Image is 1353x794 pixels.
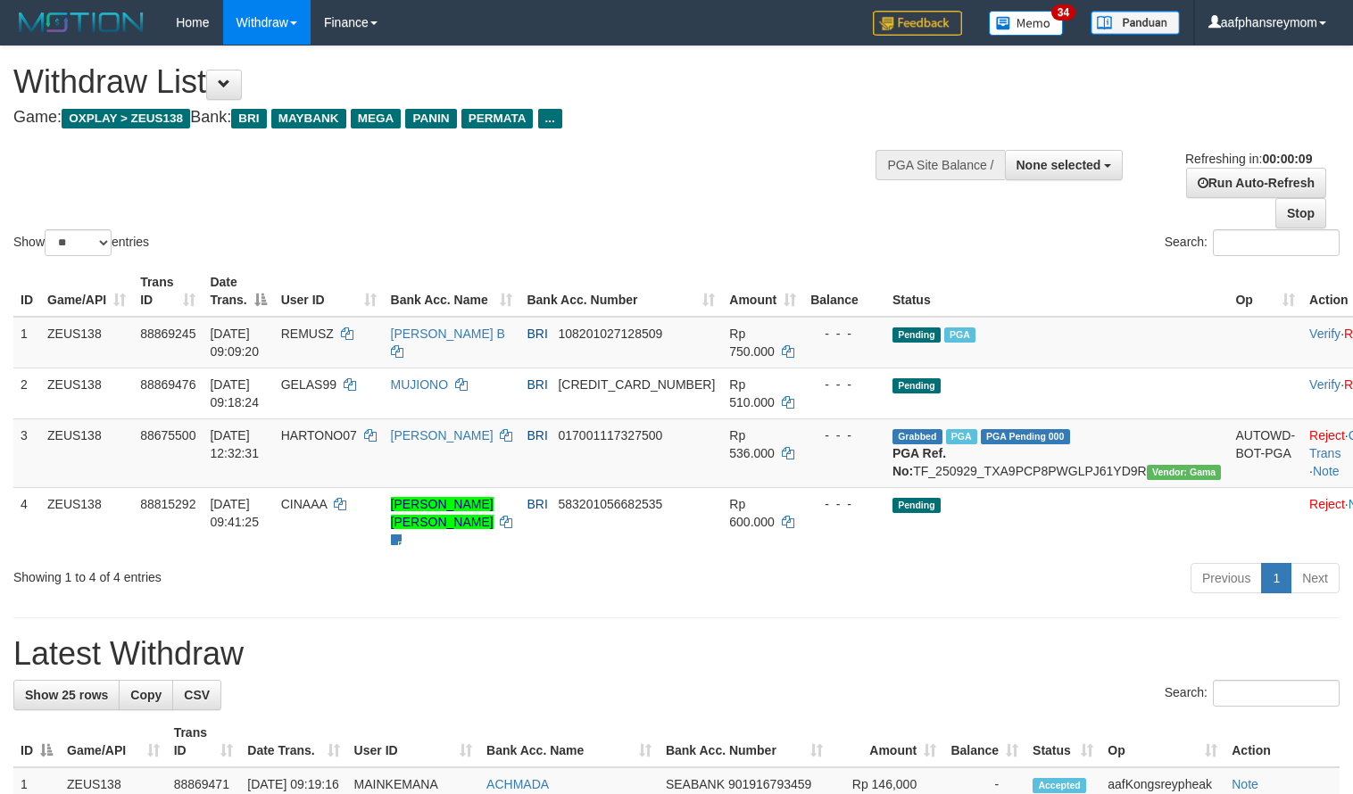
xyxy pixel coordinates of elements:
[885,266,1229,317] th: Status
[558,327,662,341] span: Copy 108201027128509 to clipboard
[13,561,551,586] div: Showing 1 to 4 of 4 entries
[384,266,520,317] th: Bank Acc. Name: activate to sort column ascending
[203,266,273,317] th: Date Trans.: activate to sort column descending
[133,266,203,317] th: Trans ID: activate to sort column ascending
[351,109,402,128] span: MEGA
[60,716,167,767] th: Game/API: activate to sort column ascending
[1291,563,1340,593] a: Next
[519,266,722,317] th: Bank Acc. Number: activate to sort column ascending
[210,497,259,529] span: [DATE] 09:41:25
[728,777,811,791] span: Copy 901916793459 to clipboard
[527,327,547,341] span: BRI
[892,498,941,513] span: Pending
[527,428,547,442] span: BRI
[810,376,878,393] div: - - -
[873,11,962,36] img: Feedback.jpg
[140,428,195,442] span: 88675500
[892,378,941,393] span: Pending
[810,495,878,513] div: - - -
[119,680,173,710] a: Copy
[210,377,259,409] span: [DATE] 09:18:24
[140,327,195,341] span: 88869245
[729,327,775,359] span: Rp 750.000
[722,266,803,317] th: Amount: activate to sort column ascending
[1051,4,1075,21] span: 34
[1165,229,1340,256] label: Search:
[281,497,327,511] span: CINAAA
[1213,680,1340,707] input: Search:
[281,327,334,341] span: REMUSZ
[1232,777,1258,791] a: Note
[1309,428,1345,442] a: Reject
[347,716,479,767] th: User ID: activate to sort column ascending
[13,317,40,368] td: 1
[892,446,946,478] b: PGA Ref. No:
[558,428,662,442] span: Copy 017001117327500 to clipboard
[989,11,1064,36] img: Button%20Memo.svg
[538,109,562,128] span: ...
[479,716,659,767] th: Bank Acc. Name: activate to sort column ascending
[13,680,120,710] a: Show 25 rows
[13,418,40,487] td: 3
[1033,778,1086,793] span: Accepted
[1228,418,1302,487] td: AUTOWD-BOT-PGA
[1005,150,1124,180] button: None selected
[1165,680,1340,707] label: Search:
[1275,198,1326,228] a: Stop
[981,429,1070,444] span: PGA Pending
[659,716,830,767] th: Bank Acc. Number: activate to sort column ascending
[391,377,449,392] a: MUJIONO
[130,688,162,702] span: Copy
[405,109,456,128] span: PANIN
[13,64,884,100] h1: Withdraw List
[281,377,336,392] span: GELAS99
[274,266,384,317] th: User ID: activate to sort column ascending
[391,497,494,529] a: [PERSON_NAME] [PERSON_NAME]
[210,428,259,460] span: [DATE] 12:32:31
[140,377,195,392] span: 88869476
[810,325,878,343] div: - - -
[1309,377,1341,392] a: Verify
[281,428,357,442] span: HARTONO07
[876,150,1004,180] div: PGA Site Balance /
[13,636,1340,672] h1: Latest Withdraw
[946,429,977,444] span: Marked by aaftrukkakada
[729,428,775,460] span: Rp 536.000
[13,229,149,256] label: Show entries
[13,368,40,418] td: 2
[1261,563,1291,593] a: 1
[1309,327,1341,341] a: Verify
[1091,11,1180,35] img: panduan.png
[140,497,195,511] span: 88815292
[1309,497,1345,511] a: Reject
[885,418,1229,487] td: TF_250929_TXA9PCP8PWGLPJ61YD9R
[240,716,346,767] th: Date Trans.: activate to sort column ascending
[892,429,942,444] span: Grabbed
[172,680,221,710] a: CSV
[1191,563,1262,593] a: Previous
[1224,716,1340,767] th: Action
[25,688,108,702] span: Show 25 rows
[391,327,505,341] a: [PERSON_NAME] B
[558,497,662,511] span: Copy 583201056682535 to clipboard
[40,368,133,418] td: ZEUS138
[62,109,190,128] span: OXPLAY > ZEUS138
[1228,266,1302,317] th: Op: activate to sort column ascending
[40,418,133,487] td: ZEUS138
[729,377,775,409] span: Rp 510.000
[558,377,715,392] span: Copy 667201034642536 to clipboard
[167,716,241,767] th: Trans ID: activate to sort column ascending
[527,497,547,511] span: BRI
[13,716,60,767] th: ID: activate to sort column descending
[1313,464,1340,478] a: Note
[1025,716,1100,767] th: Status: activate to sort column ascending
[803,266,885,317] th: Balance
[1100,716,1224,767] th: Op: activate to sort column ascending
[40,487,133,556] td: ZEUS138
[210,327,259,359] span: [DATE] 09:09:20
[1186,168,1326,198] a: Run Auto-Refresh
[943,716,1025,767] th: Balance: activate to sort column ascending
[13,487,40,556] td: 4
[1017,158,1101,172] span: None selected
[13,266,40,317] th: ID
